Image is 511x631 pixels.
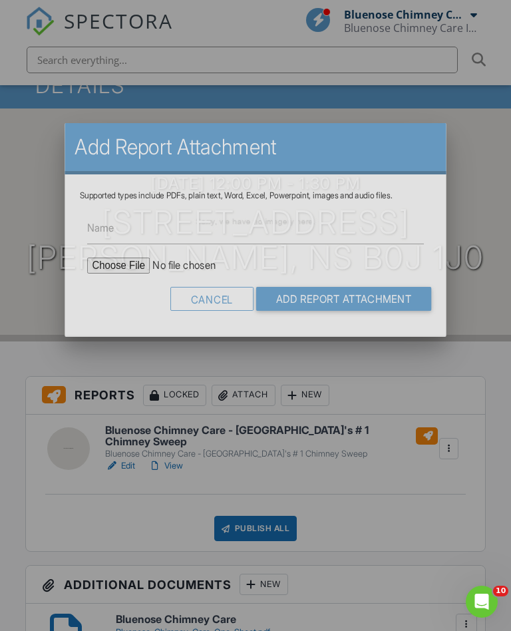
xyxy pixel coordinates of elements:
[170,287,254,311] div: Cancel
[75,134,436,160] h2: Add Report Attachment
[466,586,498,618] iframe: Intercom live chat
[80,190,432,201] div: Supported types include PDFs, plain text, Word, Excel, Powerpoint, images and audio files.
[493,586,508,596] span: 10
[256,287,432,311] input: Add Report Attachment
[87,220,114,234] label: Name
